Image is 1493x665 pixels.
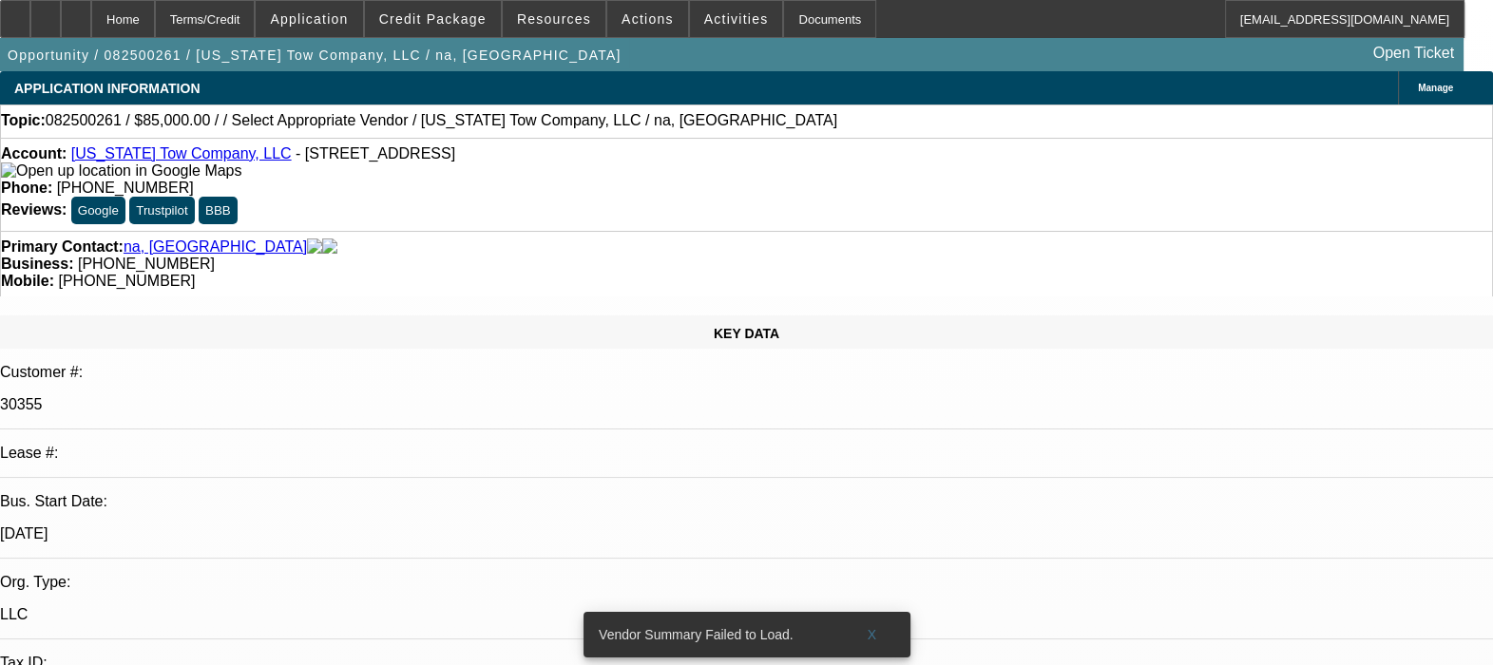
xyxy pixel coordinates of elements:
button: Trustpilot [129,197,194,224]
button: X [842,617,903,652]
span: Actions [622,11,674,27]
span: KEY DATA [714,326,779,341]
button: Credit Package [365,1,501,37]
button: Actions [607,1,688,37]
img: facebook-icon.png [307,238,322,256]
button: Resources [503,1,605,37]
span: Opportunity / 082500261 / [US_STATE] Tow Company, LLC / na, [GEOGRAPHIC_DATA] [8,47,622,63]
a: Open Ticket [1366,37,1462,69]
button: BBB [199,197,238,224]
img: linkedin-icon.png [322,238,337,256]
a: [US_STATE] Tow Company, LLC [71,145,292,161]
button: Application [256,1,362,37]
button: Google [71,197,125,224]
span: Credit Package [379,11,487,27]
span: Resources [517,11,591,27]
span: [PHONE_NUMBER] [58,273,195,289]
strong: Mobile: [1,273,54,289]
span: X [867,627,877,642]
span: Activities [704,11,769,27]
strong: Account: [1,145,67,161]
span: Manage [1418,83,1453,93]
a: na, [GEOGRAPHIC_DATA] [124,238,307,256]
span: [PHONE_NUMBER] [78,256,215,272]
span: Application [270,11,348,27]
span: - [STREET_ADDRESS] [296,145,455,161]
strong: Topic: [1,112,46,129]
strong: Phone: [1,180,52,196]
strong: Reviews: [1,201,67,218]
a: View Google Maps [1,162,241,179]
span: [PHONE_NUMBER] [57,180,194,196]
span: APPLICATION INFORMATION [14,81,200,96]
div: Vendor Summary Failed to Load. [584,612,842,657]
button: Activities [690,1,783,37]
strong: Primary Contact: [1,238,124,256]
strong: Business: [1,256,73,272]
img: Open up location in Google Maps [1,162,241,180]
span: 082500261 / $85,000.00 / / Select Appropriate Vendor / [US_STATE] Tow Company, LLC / na, [GEOGRAP... [46,112,837,129]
